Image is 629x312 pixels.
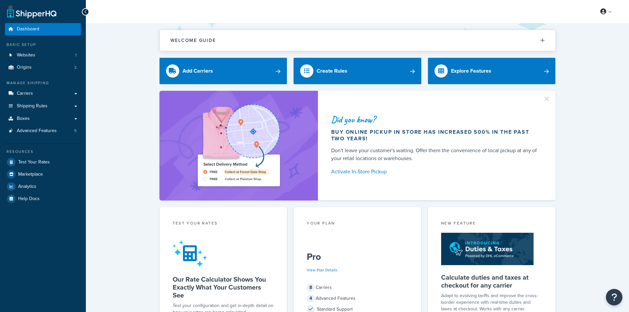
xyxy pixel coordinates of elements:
[170,38,216,43] h2: Welcome Guide
[5,100,81,112] a: Shipping Rules
[17,65,32,70] span: Origins
[18,184,36,190] span: Analytics
[606,289,622,305] button: Open Resource Center
[294,58,421,84] a: Create Rules
[331,167,540,176] a: Activate In-Store Pickup
[18,196,40,202] span: Help Docs
[17,52,35,58] span: Websites
[5,125,81,137] li: Advanced Features
[307,284,315,292] span: 8
[331,129,540,142] div: Buy online pickup in store has increased 500% in the past two years!
[307,267,337,273] a: View Plan Details
[5,49,81,61] li: Websites
[18,172,43,177] span: Marketplace
[307,220,408,228] div: Your Plan
[5,87,81,100] a: Carriers
[307,294,408,303] div: Advanced Features
[5,61,81,74] li: Origins
[5,168,81,180] a: Marketplace
[428,58,556,84] a: Explore Features
[331,115,540,124] div: Did you know?
[307,283,408,292] div: Carriers
[17,116,30,121] span: Boxes
[5,113,81,125] a: Boxes
[17,103,48,109] span: Shipping Rules
[179,101,298,191] img: ad-shirt-map-b0359fc47e01cab431d101c4b569394f6a03f54285957d908178d52f29eb9668.png
[74,65,77,70] span: 2
[5,125,81,137] a: Advanced Features5
[451,66,491,76] div: Explore Features
[331,147,540,162] div: Don't leave your customer's waiting. Offer them the convenience of local pickup at any of your re...
[18,159,50,165] span: Test Your Rates
[5,61,81,74] a: Origins2
[173,275,274,299] h5: Our Rate Calculator Shows You Exactly What Your Customers See
[5,149,81,155] div: Resources
[159,58,287,84] a: Add Carriers
[307,295,315,302] span: 4
[5,23,81,35] a: Dashboard
[441,273,542,289] h5: Calculate duties and taxes at checkout for any carrier
[441,220,542,228] div: New Feature
[75,52,77,58] span: 1
[183,66,213,76] div: Add Carriers
[317,66,347,76] div: Create Rules
[17,128,57,134] span: Advanced Features
[5,42,81,48] div: Basic Setup
[173,220,274,228] div: Test your rates
[17,26,39,32] span: Dashboard
[5,49,81,61] a: Websites1
[74,128,77,134] span: 5
[5,181,81,192] a: Analytics
[5,80,81,86] div: Manage Shipping
[17,91,33,96] span: Carriers
[307,252,408,262] h5: Pro
[5,156,81,168] a: Test Your Rates
[5,193,81,205] a: Help Docs
[160,30,555,51] button: Welcome Guide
